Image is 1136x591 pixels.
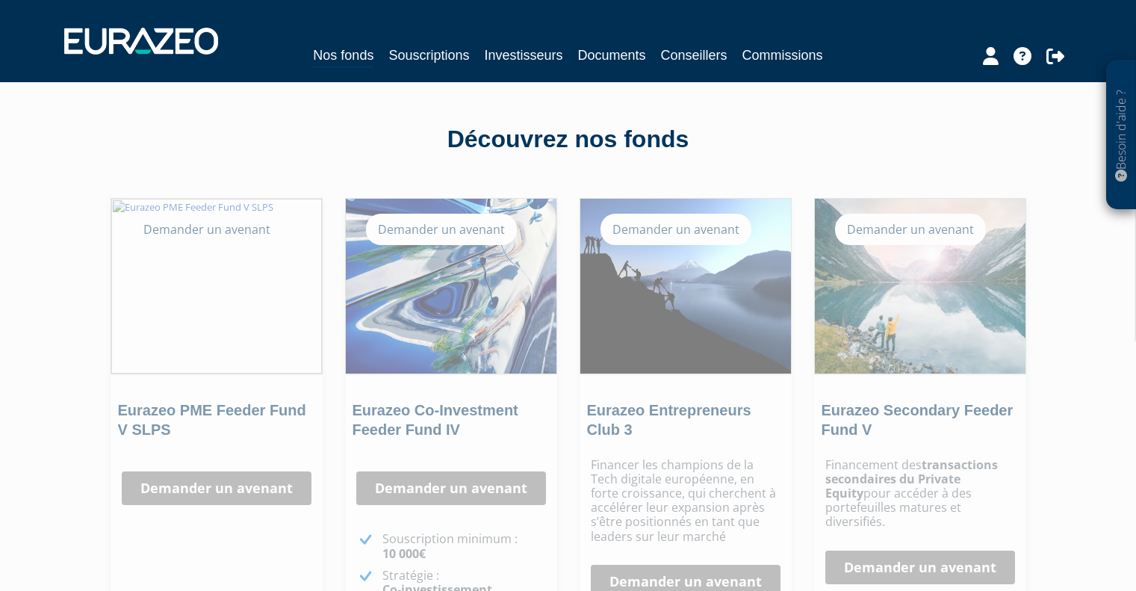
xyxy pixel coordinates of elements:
p: Besoin d'aide ? [1113,68,1130,202]
a: Demander un avenant [122,471,311,506]
a: Eurazeo Entrepreneurs Club 3 [587,402,751,438]
a: Eurazeo Co-Investment Feeder Fund IV [353,402,518,438]
div: Demander un avenant [835,214,986,245]
a: Demander un avenant [356,471,546,506]
div: Demander un avenant [131,214,282,245]
img: 1732889491-logotype_eurazeo_blanc_rvb.png [64,28,218,55]
a: Souscriptions [388,45,469,66]
a: Eurazeo Secondary Feeder Fund V [822,402,1014,438]
a: Investisseurs [484,45,562,66]
strong: transactions secondaires du Private Equity [825,457,998,501]
p: Financement des pour accéder à des portefeuilles matures et diversifiés. [825,458,1015,530]
a: Conseillers [661,45,727,66]
a: Eurazeo PME Feeder Fund V SLPS [118,402,306,438]
a: Demander un avenant [825,551,1015,585]
div: Demander un avenant [366,214,517,245]
a: Documents [578,45,646,66]
div: Découvrez nos fonds [143,123,994,157]
img: Eurazeo Secondary Feeder Fund V [815,199,1025,374]
div: Demander un avenant [600,214,751,245]
p: Financer les champions de la Tech digitale européenne, en forte croissance, qui cherchent à accél... [591,458,780,544]
a: Commissions [742,45,823,66]
img: Eurazeo Entrepreneurs Club 3 [580,199,791,374]
img: Eurazeo PME Feeder Fund V SLPS [111,199,322,374]
img: Eurazeo Co-Investment Feeder Fund IV [346,199,556,374]
a: Nos fonds [313,45,373,68]
p: Souscription minimum : [382,532,546,560]
strong: 10 000€ [382,545,426,562]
